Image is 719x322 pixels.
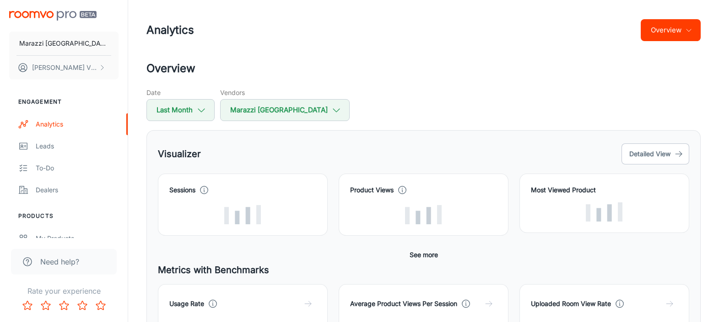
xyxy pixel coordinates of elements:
[146,88,215,97] h5: Date
[169,185,195,195] h4: Sessions
[622,143,689,164] button: Detailed View
[9,32,119,55] button: Marazzi [GEOGRAPHIC_DATA]
[531,185,678,195] h4: Most Viewed Product
[350,185,394,195] h4: Product Views
[92,296,110,315] button: Rate 5 star
[350,299,457,309] h4: Average Product Views Per Session
[220,99,350,121] button: Marazzi [GEOGRAPHIC_DATA]
[146,99,215,121] button: Last Month
[531,299,611,309] h4: Uploaded Room View Rate
[158,147,201,161] h5: Visualizer
[73,296,92,315] button: Rate 4 star
[158,263,689,277] h5: Metrics with Benchmarks
[146,22,194,38] h1: Analytics
[406,247,442,263] button: See more
[9,56,119,79] button: [PERSON_NAME] Vietla
[405,205,442,224] img: Loading
[40,256,79,267] span: Need help?
[586,202,622,222] img: Loading
[36,233,119,243] div: My Products
[36,163,119,173] div: To-do
[36,141,119,151] div: Leads
[220,88,350,97] h5: Vendors
[146,60,701,77] h2: Overview
[7,285,120,296] p: Rate your experience
[36,119,119,129] div: Analytics
[641,19,701,41] button: Overview
[18,296,37,315] button: Rate 1 star
[169,299,204,309] h4: Usage Rate
[19,38,108,48] p: Marazzi [GEOGRAPHIC_DATA]
[32,63,97,73] p: [PERSON_NAME] Vietla
[37,296,55,315] button: Rate 2 star
[55,296,73,315] button: Rate 3 star
[9,11,97,21] img: Roomvo PRO Beta
[224,205,261,224] img: Loading
[36,185,119,195] div: Dealers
